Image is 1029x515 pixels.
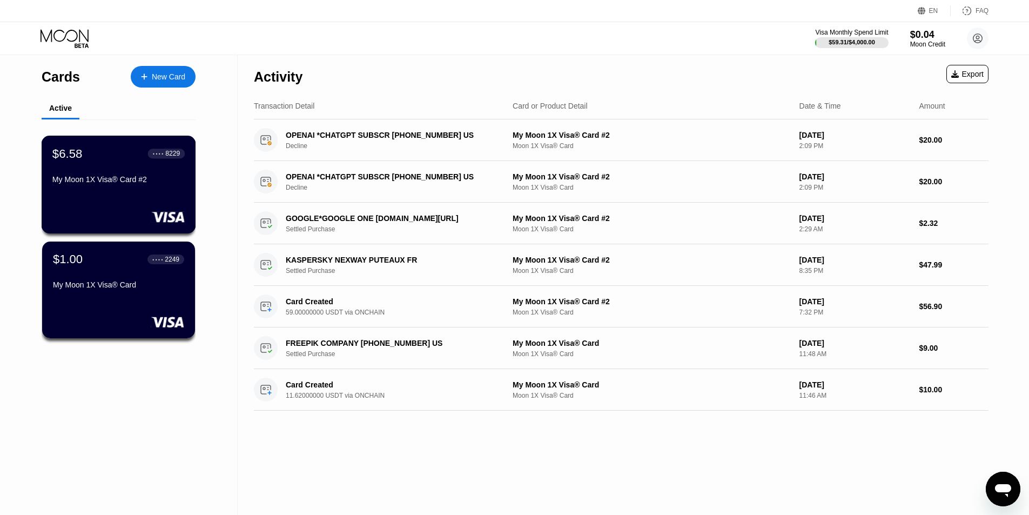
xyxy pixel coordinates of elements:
[42,69,80,85] div: Cards
[799,339,911,347] div: [DATE]
[919,219,988,228] div: $2.32
[513,392,791,399] div: Moon 1X Visa® Card
[799,184,911,191] div: 2:09 PM
[799,392,911,399] div: 11:46 AM
[513,380,791,389] div: My Moon 1X Visa® Card
[254,203,988,244] div: GOOGLE*GOOGLE ONE [DOMAIN_NAME][URL]Settled PurchaseMy Moon 1X Visa® Card #2Moon 1X Visa® Card[DA...
[254,369,988,411] div: Card Created11.62000000 USDT via ONCHAINMy Moon 1X Visa® CardMoon 1X Visa® Card[DATE]11:46 AM$10.00
[513,267,791,275] div: Moon 1X Visa® Card
[254,119,988,161] div: OPENAI *CHATGPT SUBSCR [PHONE_NUMBER] USDeclineMy Moon 1X Visa® Card #2Moon 1X Visa® Card[DATE]2:...
[919,385,988,394] div: $10.00
[254,102,314,110] div: Transaction Detail
[799,102,841,110] div: Date & Time
[513,142,791,150] div: Moon 1X Visa® Card
[152,72,185,82] div: New Card
[513,102,588,110] div: Card or Product Detail
[131,66,196,88] div: New Card
[799,131,911,139] div: [DATE]
[946,65,988,83] div: Export
[799,214,911,223] div: [DATE]
[929,7,938,15] div: EN
[49,104,72,112] div: Active
[513,256,791,264] div: My Moon 1X Visa® Card #2
[815,29,888,36] div: Visa Monthly Spend Limit
[799,380,911,389] div: [DATE]
[799,297,911,306] div: [DATE]
[286,172,495,181] div: OPENAI *CHATGPT SUBSCR [PHONE_NUMBER] US
[919,102,945,110] div: Amount
[286,214,495,223] div: GOOGLE*GOOGLE ONE [DOMAIN_NAME][URL]
[919,302,988,311] div: $56.90
[286,392,511,399] div: 11.62000000 USDT via ONCHAIN
[799,267,911,275] div: 8:35 PM
[254,286,988,327] div: Card Created59.00000000 USDT via ONCHAINMy Moon 1X Visa® Card #2Moon 1X Visa® Card[DATE]7:32 PM$5...
[513,172,791,181] div: My Moon 1X Visa® Card #2
[513,131,791,139] div: My Moon 1X Visa® Card #2
[52,175,185,184] div: My Moon 1X Visa® Card #2
[53,252,83,266] div: $1.00
[513,225,791,233] div: Moon 1X Visa® Card
[919,177,988,186] div: $20.00
[286,225,511,233] div: Settled Purchase
[286,142,511,150] div: Decline
[919,260,988,269] div: $47.99
[254,244,988,286] div: KASPERSKY NEXWAY PUTEAUX FRSettled PurchaseMy Moon 1X Visa® Card #2Moon 1X Visa® Card[DATE]8:35 P...
[286,184,511,191] div: Decline
[286,309,511,316] div: 59.00000000 USDT via ONCHAIN
[799,225,911,233] div: 2:29 AM
[910,41,945,48] div: Moon Credit
[286,267,511,275] div: Settled Purchase
[513,350,791,358] div: Moon 1X Visa® Card
[815,29,888,48] div: Visa Monthly Spend Limit$59.31/$4,000.00
[976,7,988,15] div: FAQ
[918,5,951,16] div: EN
[165,150,180,157] div: 8229
[919,344,988,352] div: $9.00
[799,172,911,181] div: [DATE]
[513,309,791,316] div: Moon 1X Visa® Card
[53,280,184,289] div: My Moon 1X Visa® Card
[286,339,495,347] div: FREEPIK COMPANY [PHONE_NUMBER] US
[165,256,179,263] div: 2249
[799,350,911,358] div: 11:48 AM
[799,256,911,264] div: [DATE]
[152,258,163,261] div: ● ● ● ●
[286,380,495,389] div: Card Created
[42,136,195,233] div: $6.58● ● ● ●8229My Moon 1X Visa® Card #2
[286,256,495,264] div: KASPERSKY NEXWAY PUTEAUX FR
[52,146,83,160] div: $6.58
[286,350,511,358] div: Settled Purchase
[910,29,945,41] div: $0.04
[910,29,945,48] div: $0.04Moon Credit
[513,214,791,223] div: My Moon 1X Visa® Card #2
[286,131,495,139] div: OPENAI *CHATGPT SUBSCR [PHONE_NUMBER] US
[799,142,911,150] div: 2:09 PM
[799,309,911,316] div: 7:32 PM
[986,472,1020,506] iframe: زر إطلاق نافذة المراسلة
[513,339,791,347] div: My Moon 1X Visa® Card
[153,152,164,155] div: ● ● ● ●
[951,5,988,16] div: FAQ
[254,161,988,203] div: OPENAI *CHATGPT SUBSCR [PHONE_NUMBER] USDeclineMy Moon 1X Visa® Card #2Moon 1X Visa® Card[DATE]2:...
[513,297,791,306] div: My Moon 1X Visa® Card #2
[951,70,984,78] div: Export
[829,39,875,45] div: $59.31 / $4,000.00
[42,242,195,338] div: $1.00● ● ● ●2249My Moon 1X Visa® Card
[919,136,988,144] div: $20.00
[286,297,495,306] div: Card Created
[254,327,988,369] div: FREEPIK COMPANY [PHONE_NUMBER] USSettled PurchaseMy Moon 1X Visa® CardMoon 1X Visa® Card[DATE]11:...
[513,184,791,191] div: Moon 1X Visa® Card
[254,69,302,85] div: Activity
